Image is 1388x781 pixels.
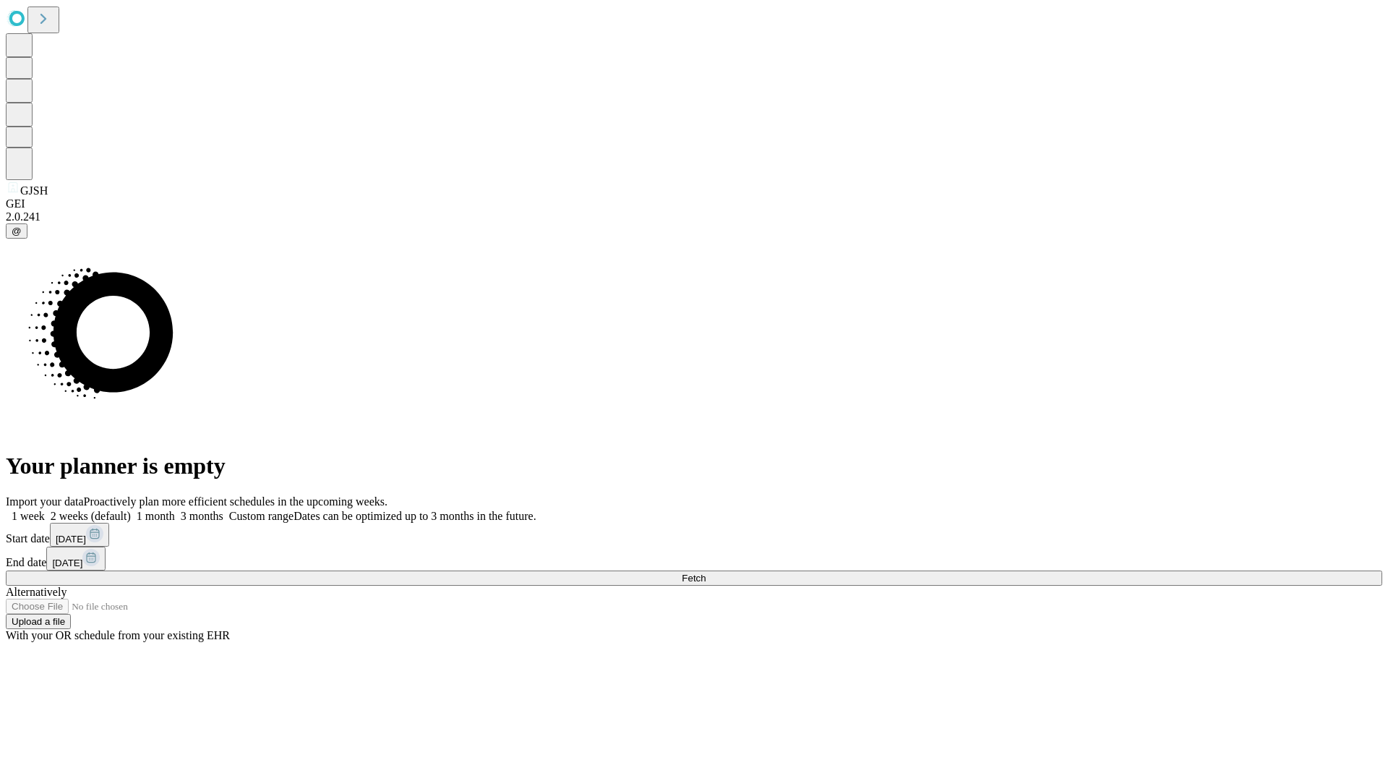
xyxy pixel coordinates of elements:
button: [DATE] [50,523,109,547]
div: 2.0.241 [6,210,1382,223]
span: 1 week [12,510,45,522]
span: 3 months [181,510,223,522]
div: GEI [6,197,1382,210]
span: Custom range [229,510,294,522]
span: Fetch [682,573,706,584]
span: GJSH [20,184,48,197]
span: 1 month [137,510,175,522]
span: Proactively plan more efficient schedules in the upcoming weeks. [84,495,387,508]
span: 2 weeks (default) [51,510,131,522]
button: Fetch [6,571,1382,586]
span: [DATE] [56,534,86,545]
span: @ [12,226,22,236]
span: Import your data [6,495,84,508]
div: Start date [6,523,1382,547]
span: [DATE] [52,558,82,568]
span: Alternatively [6,586,67,598]
span: With your OR schedule from your existing EHR [6,629,230,641]
button: [DATE] [46,547,106,571]
button: Upload a file [6,614,71,629]
span: Dates can be optimized up to 3 months in the future. [294,510,536,522]
h1: Your planner is empty [6,453,1382,479]
div: End date [6,547,1382,571]
button: @ [6,223,27,239]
